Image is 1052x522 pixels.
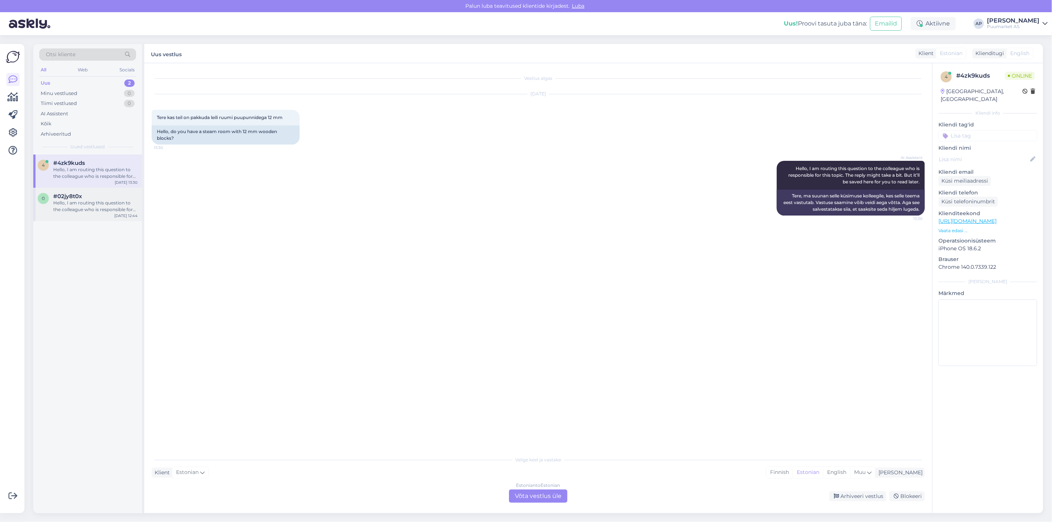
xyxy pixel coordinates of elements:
div: Socials [118,65,136,75]
b: Uus! [784,20,798,27]
div: Küsi telefoninumbrit [938,197,998,207]
span: 4 [42,162,45,168]
div: [PERSON_NAME] [876,469,923,477]
span: 13:30 [154,145,182,150]
div: AI Assistent [41,110,68,118]
div: Klient [152,469,170,477]
div: Kliendi info [938,110,1037,116]
div: English [823,467,850,478]
div: Kõik [41,120,51,128]
span: Estonian [940,50,962,57]
div: [GEOGRAPHIC_DATA], [GEOGRAPHIC_DATA] [941,88,1022,103]
div: Küsi meiliaadressi [938,176,991,186]
div: Valige keel ja vastake [152,457,925,463]
span: AI Assistent [895,155,923,160]
div: Proovi tasuta juba täna: [784,19,867,28]
p: Kliendi nimi [938,144,1037,152]
p: iPhone OS 18.6.2 [938,245,1037,252]
div: Arhiveeritud [41,130,71,138]
div: Estonian to Estonian [516,482,560,489]
p: Chrome 140.0.7339.122 [938,263,1037,271]
span: Online [1005,72,1035,80]
div: [PERSON_NAME] [987,18,1039,24]
div: # 4zk9kuds [956,71,1005,80]
div: [DATE] 12:44 [114,213,138,218]
p: Klienditeekond [938,210,1037,217]
div: AP [974,18,984,29]
div: 0 [124,100,135,107]
p: Operatsioonisüsteem [938,237,1037,245]
span: 4 [945,74,948,79]
div: Arhiveeri vestlus [829,491,886,501]
div: Hello, do you have a steam room with 12 mm wooden blocks? [152,125,300,145]
div: Blokeeri [889,491,925,501]
span: English [1010,50,1029,57]
div: Puumarket AS [987,24,1039,30]
div: Klient [916,50,934,57]
span: 0 [42,196,45,201]
img: Askly Logo [6,50,20,64]
span: Luba [570,3,587,9]
span: Tere kas teil on pakkuda leili ruumi puupunnidega 12 mm [157,115,283,120]
span: Estonian [176,468,199,477]
div: Uus [41,79,50,87]
a: [URL][DOMAIN_NAME] [938,218,997,224]
div: Hello, I am routing this question to the colleague who is responsible for this topic. The reply m... [53,200,138,213]
div: Võta vestlus üle [509,489,567,503]
span: Otsi kliente [46,51,75,58]
div: Aktiivne [911,17,956,30]
div: Web [77,65,90,75]
p: Kliendi tag'id [938,121,1037,129]
span: #02jy8t0x [53,193,82,200]
span: Muu [854,469,866,475]
label: Uus vestlus [151,48,182,58]
div: [DATE] [152,91,925,97]
div: Finnish [766,467,793,478]
div: Tere, ma suunan selle küsimuse kolleegile, kes selle teema eest vastutab. Vastuse saamine võib ve... [777,190,925,216]
div: 2 [124,79,135,87]
div: 0 [124,90,135,97]
span: Uued vestlused [71,143,105,150]
div: Klienditugi [972,50,1004,57]
p: Brauser [938,255,1037,263]
span: Hello, I am routing this question to the colleague who is responsible for this topic. The reply m... [788,166,921,184]
div: Estonian [793,467,823,478]
p: Kliendi email [938,168,1037,176]
a: [PERSON_NAME]Puumarket AS [987,18,1048,30]
input: Lisa tag [938,130,1037,141]
div: Vestlus algas [152,75,925,82]
span: #4zk9kuds [53,160,85,166]
span: 13:30 [895,216,923,221]
div: All [39,65,48,75]
p: Märkmed [938,289,1037,297]
input: Lisa nimi [939,155,1029,163]
div: Minu vestlused [41,90,77,97]
div: [DATE] 13:30 [115,180,138,185]
div: Hello, I am routing this question to the colleague who is responsible for this topic. The reply m... [53,166,138,180]
div: Tiimi vestlused [41,100,77,107]
button: Emailid [870,17,902,31]
p: Vaata edasi ... [938,227,1037,234]
p: Kliendi telefon [938,189,1037,197]
div: [PERSON_NAME] [938,278,1037,285]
